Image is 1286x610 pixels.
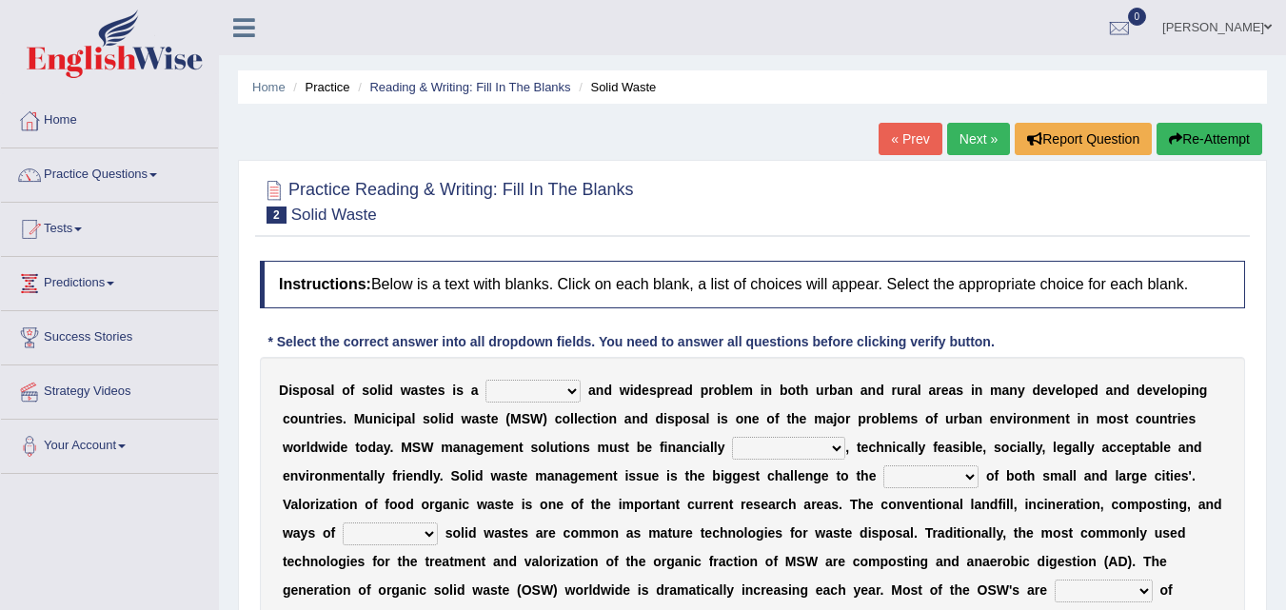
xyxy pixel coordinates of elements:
[563,440,566,455] b: i
[1145,383,1153,398] b: e
[876,383,884,398] b: d
[421,440,433,455] b: W
[384,440,390,455] b: y
[538,440,546,455] b: o
[918,383,921,398] b: l
[936,383,940,398] b: r
[411,383,419,398] b: a
[373,411,382,426] b: n
[1065,411,1070,426] b: t
[411,411,415,426] b: l
[734,383,742,398] b: e
[1,148,218,196] a: Practice Questions
[644,440,652,455] b: e
[708,383,713,398] b: r
[741,383,752,398] b: m
[267,207,287,224] span: 2
[691,440,699,455] b: c
[1005,411,1013,426] b: v
[1108,411,1117,426] b: o
[1009,383,1018,398] b: n
[562,411,570,426] b: o
[1137,383,1145,398] b: d
[620,383,630,398] b: w
[292,383,300,398] b: s
[891,411,899,426] b: e
[1030,411,1039,426] b: n
[504,440,511,455] b: e
[1075,383,1083,398] b: p
[1188,411,1196,426] b: s
[510,440,519,455] b: n
[933,440,938,455] b: f
[307,440,310,455] b: l
[566,440,575,455] b: o
[897,383,905,398] b: u
[491,440,503,455] b: m
[418,383,425,398] b: s
[845,440,849,455] b: ,
[452,383,456,398] b: i
[293,440,302,455] b: o
[316,383,324,398] b: s
[998,411,1006,426] b: n
[775,411,780,426] b: f
[722,383,730,398] b: b
[718,440,725,455] b: y
[910,411,918,426] b: s
[664,383,669,398] b: r
[1050,411,1058,426] b: e
[471,383,479,398] b: a
[801,383,809,398] b: h
[381,411,385,426] b: i
[555,411,563,426] b: c
[350,383,355,398] b: f
[899,411,910,426] b: m
[300,383,308,398] b: p
[405,411,412,426] b: a
[260,261,1245,308] h4: Below is a text with blanks. Click on each blank, a list of choices will appear. Select the appro...
[786,411,791,426] b: t
[1090,383,1098,398] b: d
[331,383,335,398] b: l
[699,440,702,455] b: i
[367,440,376,455] b: d
[1017,411,1021,426] b: r
[714,383,722,398] b: o
[975,383,983,398] b: n
[260,332,1002,352] div: * Select the correct answer into all dropdown fields. You need to answer all questions before cli...
[491,411,499,426] b: e
[558,440,563,455] b: t
[1097,411,1108,426] b: m
[684,383,693,398] b: d
[1179,383,1188,398] b: p
[341,440,348,455] b: e
[381,383,385,398] b: i
[423,411,430,426] b: s
[678,383,685,398] b: a
[764,383,773,398] b: n
[630,383,634,398] b: i
[1013,411,1017,426] b: i
[1066,383,1075,398] b: o
[990,411,998,426] b: e
[441,440,452,455] b: m
[861,383,868,398] b: a
[938,440,945,455] b: e
[624,440,629,455] b: t
[844,383,853,398] b: n
[546,440,550,455] b: l
[298,411,307,426] b: u
[609,440,618,455] b: u
[868,383,877,398] b: n
[522,411,530,426] b: S
[683,411,691,426] b: o
[919,440,926,455] b: y
[1128,8,1147,26] span: 0
[1082,383,1090,398] b: e
[438,411,442,426] b: l
[1,311,218,359] a: Success Stories
[866,411,871,426] b: r
[710,440,714,455] b: l
[1040,383,1048,398] b: e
